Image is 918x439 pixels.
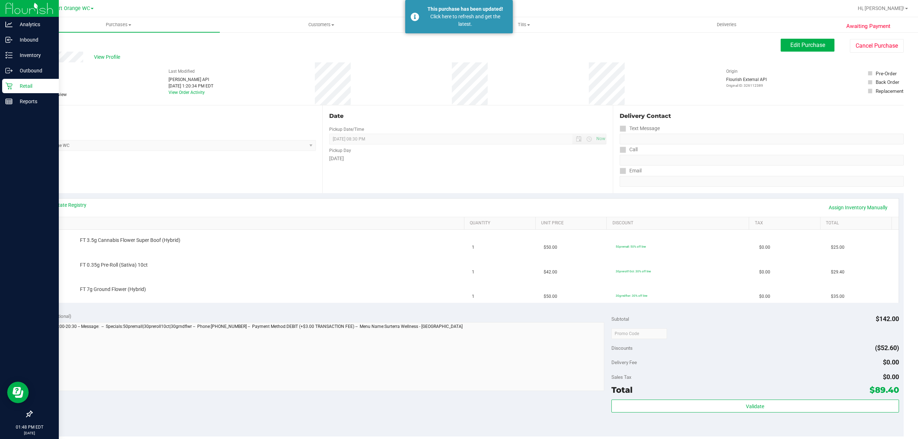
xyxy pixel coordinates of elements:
button: Cancel Purchase [850,39,904,53]
a: Tills [422,17,625,32]
inline-svg: Analytics [5,21,13,28]
a: Quantity [470,220,533,226]
span: Delivery Fee [611,359,637,365]
a: Deliveries [625,17,828,32]
a: Customers [220,17,422,32]
div: Replacement [876,87,903,95]
span: $29.40 [831,269,844,276]
button: Validate [611,400,899,412]
div: Delivery Contact [620,112,904,120]
p: Original ID: 326112389 [726,83,767,88]
p: 01:48 PM EDT [3,424,56,430]
span: ($52.60) [875,344,899,352]
span: $42.00 [544,269,557,276]
input: Promo Code [611,328,667,339]
span: $0.00 [883,358,899,366]
div: Pre-Order [876,70,897,77]
span: Edit Purchase [790,42,825,48]
inline-svg: Inbound [5,36,13,43]
div: [DATE] 1:20:34 PM EDT [169,83,213,89]
span: View Profile [94,53,123,61]
p: [DATE] [3,430,56,436]
button: Edit Purchase [781,39,834,52]
label: Origin [726,68,738,75]
span: 1 [472,269,474,276]
a: Total [826,220,889,226]
input: Format: (999) 999-9999 [620,155,904,166]
span: $25.00 [831,244,844,251]
span: $0.00 [759,293,770,300]
span: Tills [423,22,625,28]
span: $142.00 [876,315,899,323]
a: Unit Price [541,220,604,226]
input: Format: (999) 999-9999 [620,134,904,144]
span: Validate [746,404,764,409]
span: $35.00 [831,293,844,300]
inline-svg: Reports [5,98,13,105]
p: Outbound [13,66,56,75]
p: Inventory [13,51,56,59]
label: Call [620,144,638,155]
span: 30grndflwr: 30% off line [616,294,647,297]
div: [DATE] [329,155,607,162]
a: View State Registry [43,201,86,209]
label: Text Message [620,123,660,134]
label: Pickup Date/Time [329,126,364,133]
a: Assign Inventory Manually [824,201,892,214]
span: 1 [472,293,474,300]
label: Pickup Day [329,147,351,154]
span: 1 [472,244,474,251]
span: Total [611,385,633,395]
span: FT 7g Ground Flower (Hybrid) [80,286,146,293]
inline-svg: Outbound [5,67,13,74]
span: 30preroll10ct: 30% off line [616,269,651,273]
span: 50premall: 50% off line [616,245,646,248]
span: Subtotal [611,316,629,322]
div: Back Order [876,78,899,86]
span: Purchases [17,22,220,28]
a: View Order Activity [169,90,205,95]
span: Customers [220,22,422,28]
a: Tax [755,220,818,226]
div: This purchase has been updated! [423,5,507,13]
div: Click here to refresh and get the latest. [423,13,507,28]
a: Discount [612,220,747,226]
label: Email [620,166,642,176]
p: Analytics [13,20,56,29]
iframe: Resource center [7,382,29,403]
div: Date [329,112,607,120]
inline-svg: Retail [5,82,13,90]
p: Inbound [13,35,56,44]
span: $89.40 [870,385,899,395]
a: Purchases [17,17,220,32]
span: $0.00 [883,373,899,381]
p: Reports [13,97,56,106]
span: Sales Tax [611,374,631,380]
span: $0.00 [759,269,770,276]
div: Location [32,112,316,120]
span: $50.00 [544,293,557,300]
span: Awaiting Payment [846,22,890,30]
span: Deliveries [707,22,746,28]
span: $0.00 [759,244,770,251]
label: Last Modified [169,68,195,75]
a: SKU [42,220,462,226]
div: [PERSON_NAME] API [169,76,213,83]
span: Hi, [PERSON_NAME]! [858,5,904,11]
span: $50.00 [544,244,557,251]
span: Port Orange WC [53,5,90,11]
div: Flourish External API [726,76,767,88]
span: FT 0.35g Pre-Roll (Sativa) 10ct [80,262,148,268]
p: Retail [13,82,56,90]
span: FT 3.5g Cannabis Flower Super Boof (Hybrid) [80,237,180,244]
span: Discounts [611,342,633,354]
inline-svg: Inventory [5,52,13,59]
